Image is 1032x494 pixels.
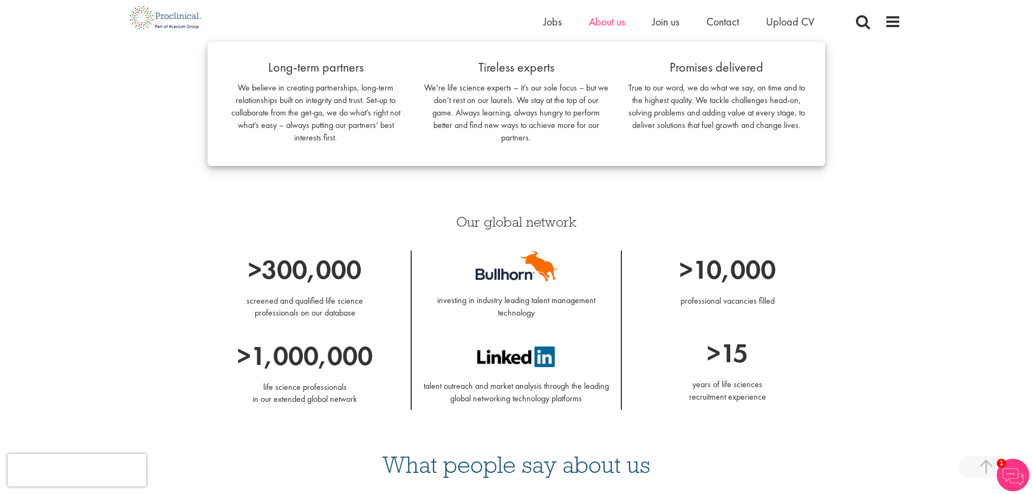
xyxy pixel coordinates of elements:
[207,251,403,289] p: >300,000
[207,215,825,229] h3: Our global network
[625,82,809,131] p: True to our word, we do what we say, on time and to the highest quality. We tackle challenges hea...
[997,459,1006,468] span: 1
[207,381,403,406] p: life science professionals in our extended global network
[766,15,814,29] a: Upload CV
[476,251,557,281] img: Bullhorn
[8,454,146,486] iframe: reCAPTCHA
[420,281,613,319] p: investing in industry leading talent management technology
[543,15,562,29] a: Jobs
[477,347,555,367] img: LinkedIn
[589,15,625,29] a: About us
[997,459,1029,491] img: Chatbot
[630,334,825,373] p: >15
[224,82,408,144] p: We believe in creating partnerships, long-term relationships built on integrity and trust. Set-up...
[630,378,825,403] p: years of life sciences recruitment experience
[706,15,739,29] a: Contact
[424,82,608,144] p: We’re life science experts – it’s our sole focus – but we don’t rest on our laurels. We stay at t...
[132,453,901,477] h3: What people say about us
[630,295,825,307] p: professional vacancies filled
[625,58,809,76] p: Promises delivered
[652,15,679,29] a: Join us
[630,251,825,289] p: >10,000
[207,295,403,320] p: screened and qualified life science professionals on our database
[424,58,608,76] p: Tireless experts
[207,337,403,375] p: >1,000,000
[420,367,613,405] p: talent outreach and market analysis through the leading global networking technology platforms
[224,58,408,76] p: Long-term partners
